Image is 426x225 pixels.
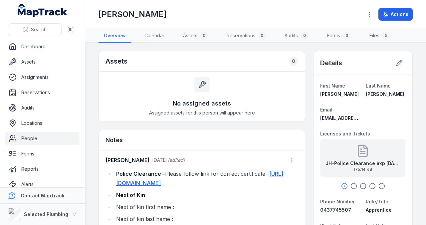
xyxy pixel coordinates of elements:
a: Files5 [364,29,395,43]
li: Next of kin first name : [114,202,298,212]
a: Forms [5,147,80,160]
span: Role/Title [366,199,388,204]
span: Email [320,107,332,112]
span: Licenses and Tickets [320,131,370,136]
a: Assets [5,55,80,69]
h1: [PERSON_NAME] [99,9,166,20]
a: Forms0 [322,29,356,43]
a: Assets0 [178,29,213,43]
div: 5 [382,32,390,40]
span: [PERSON_NAME] [320,91,359,97]
a: Calendar [139,29,170,43]
span: 175.14 KB [325,167,400,172]
h2: Details [320,58,342,68]
a: Alerts [5,178,80,191]
strong: [PERSON_NAME] [106,156,149,164]
button: Actions [378,8,413,21]
a: Dashboard [5,40,80,53]
a: Locations [5,116,80,130]
span: Last Name [366,83,391,89]
span: (edited) [168,157,185,163]
h3: Notes [106,135,123,145]
div: 0 [343,32,351,40]
a: Reservations0 [221,29,271,43]
h3: No assigned assets [173,99,231,108]
a: Audits0 [279,29,314,43]
a: Reservations [5,86,80,99]
span: [DATE] [152,157,168,163]
div: 0 [200,32,208,40]
span: Apprentice [366,207,392,213]
div: 0 [289,57,298,66]
li: Please follow link for correct certificate - [114,169,298,188]
span: Search [31,26,47,33]
span: First Name [320,83,345,89]
a: Reports [5,162,80,176]
button: Search [8,23,62,36]
strong: Contact MapTrack [21,193,65,198]
strong: JH-Police Clearance exp [DATE] [325,160,400,167]
strong: Next of Kin [116,192,145,198]
li: Next of kin last name : [114,214,298,224]
a: Audits [5,101,80,114]
span: Assigned assets for this person will appear here [149,110,255,116]
span: [EMAIL_ADDRESS][DOMAIN_NAME] [320,115,400,121]
div: 0 [258,32,266,40]
strong: Selected Plumbing [24,211,68,217]
a: Assignments [5,71,80,84]
span: Phone Number [320,199,355,204]
div: 0 [301,32,309,40]
a: People [5,132,80,145]
span: [PERSON_NAME] [366,91,404,97]
h2: Assets [106,57,127,66]
a: MapTrack [18,4,68,17]
strong: Police Clearance – [116,170,165,177]
span: 0437745507 [320,207,351,213]
time: 8/21/2025, 9:17:26 AM [152,157,168,163]
a: Overview [99,29,131,43]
